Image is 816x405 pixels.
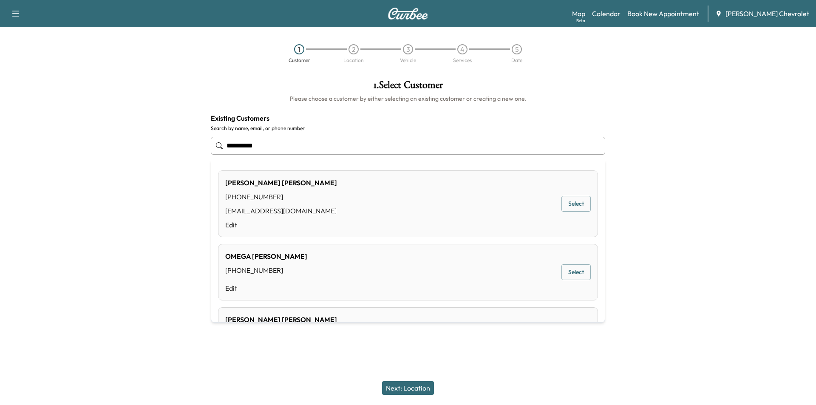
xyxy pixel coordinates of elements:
button: Select [561,264,591,280]
button: Next: Location [382,381,434,395]
div: OMEGA [PERSON_NAME] [225,251,307,261]
div: Beta [576,17,585,24]
h6: Please choose a customer by either selecting an existing customer or creating a new one. [211,94,605,103]
div: Vehicle [400,58,416,63]
div: [PERSON_NAME] [PERSON_NAME] [225,178,337,188]
span: [PERSON_NAME] Chevrolet [725,8,809,19]
a: Edit [225,220,337,230]
a: Calendar [592,8,620,19]
div: [PHONE_NUMBER] [225,265,307,275]
div: 4 [457,44,467,54]
label: Search by name, email, or phone number [211,125,605,132]
div: Date [511,58,522,63]
div: Location [343,58,364,63]
div: 1 [294,44,304,54]
button: Select [561,196,591,212]
h4: Existing Customers [211,113,605,123]
div: [PERSON_NAME] [PERSON_NAME] [225,314,337,325]
a: Book New Appointment [627,8,699,19]
div: [PHONE_NUMBER] [225,192,337,202]
div: Services [453,58,472,63]
img: Curbee Logo [388,8,428,20]
h1: 1 . Select Customer [211,80,605,94]
div: Customer [289,58,310,63]
div: 3 [403,44,413,54]
div: 5 [512,44,522,54]
div: 2 [348,44,359,54]
a: MapBeta [572,8,585,19]
a: Edit [225,283,307,293]
div: [EMAIL_ADDRESS][DOMAIN_NAME] [225,206,337,216]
